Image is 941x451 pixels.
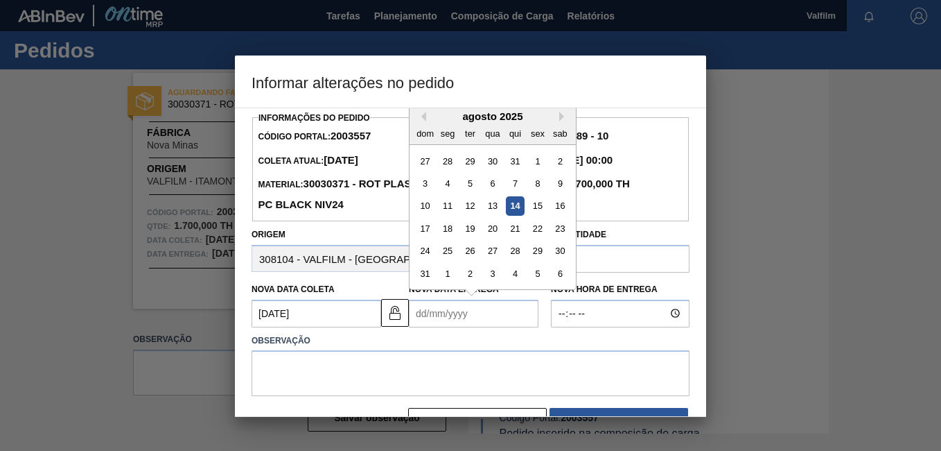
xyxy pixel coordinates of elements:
div: Choose segunda-feira, 18 de agosto de 2025 [439,219,457,238]
div: Choose domingo, 10 de agosto de 2025 [416,196,434,215]
div: Choose quarta-feira, 13 de agosto de 2025 [483,196,502,215]
span: Material: [258,180,463,210]
div: Choose quarta-feira, 27 de agosto de 2025 [483,241,502,260]
div: Choose domingo, 27 de julho de 2025 [416,151,434,170]
div: ter [461,124,480,142]
div: Choose quinta-feira, 7 de agosto de 2025 [506,174,525,193]
label: Nova Hora de Entrega [551,280,689,300]
input: dd/mm/yyyy [252,300,381,327]
div: Choose sexta-feira, 29 de agosto de 2025 [528,241,547,260]
label: Quantidade [551,230,606,239]
label: Nova Data Coleta [252,284,335,294]
div: Choose segunda-feira, 11 de agosto de 2025 [439,196,457,215]
button: Fechar [408,408,547,436]
div: Choose sexta-feira, 22 de agosto de 2025 [528,219,547,238]
div: Choose quarta-feira, 3 de setembro de 2025 [483,264,502,283]
div: Choose quarta-feira, 6 de agosto de 2025 [483,174,502,193]
span: Código Portal: [258,132,371,142]
div: qua [483,124,502,142]
div: seg [439,124,457,142]
div: Choose quarta-feira, 30 de julho de 2025 [483,151,502,170]
button: Salvar [549,408,688,436]
input: dd/mm/yyyy [409,300,538,327]
div: Choose sábado, 2 de agosto de 2025 [551,151,570,170]
div: Choose domingo, 17 de agosto de 2025 [416,219,434,238]
div: Choose segunda-feira, 4 de agosto de 2025 [439,174,457,193]
div: Choose sábado, 9 de agosto de 2025 [551,174,570,193]
div: Choose segunda-feira, 25 de agosto de 2025 [439,241,457,260]
div: Choose quinta-feira, 21 de agosto de 2025 [506,219,525,238]
div: Choose sexta-feira, 1 de agosto de 2025 [528,151,547,170]
div: Choose sábado, 16 de agosto de 2025 [551,196,570,215]
strong: [DATE] [324,154,358,166]
div: Choose segunda-feira, 28 de julho de 2025 [439,151,457,170]
label: Observação [252,331,689,351]
label: Origem [252,230,285,239]
div: Choose quinta-feira, 28 de agosto de 2025 [506,241,525,260]
strong: [DATE] 00:00 [549,154,613,166]
div: Choose segunda-feira, 1 de setembro de 2025 [439,264,457,283]
strong: 30030371 - ROT PLAST 200ML H PC BLACK NIV24 [258,178,463,210]
button: Previous Month [416,112,426,121]
div: Choose quinta-feira, 31 de julho de 2025 [506,151,525,170]
div: agosto 2025 [410,110,576,122]
button: unlocked [381,299,409,327]
label: Informações do Pedido [258,113,370,123]
div: Choose sexta-feira, 15 de agosto de 2025 [528,196,547,215]
img: unlocked [387,305,403,321]
div: Choose terça-feira, 12 de agosto de 2025 [461,196,480,215]
div: Choose domingo, 24 de agosto de 2025 [416,241,434,260]
div: Choose terça-feira, 5 de agosto de 2025 [461,174,480,193]
div: Choose sexta-feira, 5 de setembro de 2025 [528,264,547,283]
div: Choose sexta-feira, 8 de agosto de 2025 [528,174,547,193]
strong: 1.700,000 TH [564,178,630,189]
div: qui [506,124,525,142]
div: Choose quinta-feira, 4 de setembro de 2025 [506,264,525,283]
div: Choose terça-feira, 26 de agosto de 2025 [461,241,480,260]
div: dom [416,124,434,142]
div: sex [528,124,547,142]
button: Next Month [559,112,569,121]
label: Nova Data Entrega [409,284,499,294]
div: Choose sábado, 6 de setembro de 2025 [551,264,570,283]
h3: Informar alterações no pedido [235,56,706,108]
div: Choose terça-feira, 29 de julho de 2025 [461,151,480,170]
strong: 2003557 [331,130,371,142]
div: Choose sábado, 23 de agosto de 2025 [551,219,570,238]
div: Choose terça-feira, 2 de setembro de 2025 [461,264,480,283]
div: Choose terça-feira, 19 de agosto de 2025 [461,219,480,238]
span: Coleta Atual: [258,156,358,166]
div: Choose domingo, 3 de agosto de 2025 [416,174,434,193]
div: Choose quarta-feira, 20 de agosto de 2025 [483,219,502,238]
div: Choose domingo, 31 de agosto de 2025 [416,264,434,283]
div: sab [551,124,570,142]
div: Choose sábado, 30 de agosto de 2025 [551,241,570,260]
div: month 2025-08 [414,149,571,284]
div: Choose quinta-feira, 14 de agosto de 2025 [506,196,525,215]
